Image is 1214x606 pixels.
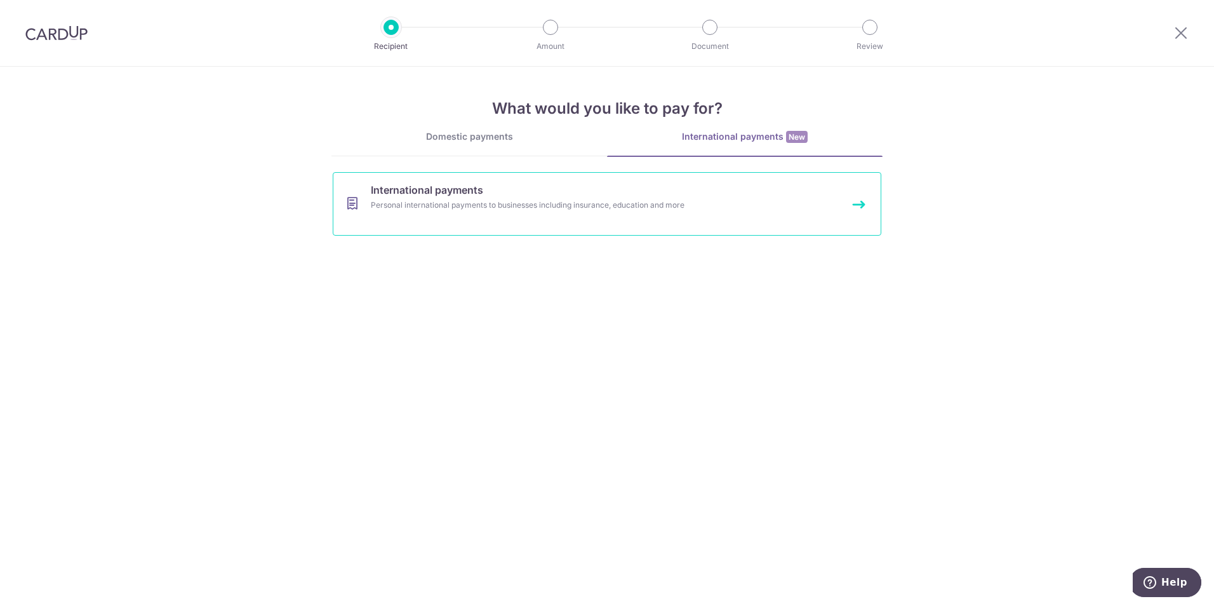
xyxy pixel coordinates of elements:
[331,130,607,143] div: Domestic payments
[371,182,483,198] span: International payments
[371,199,810,212] div: Personal international payments to businesses including insurance, education and more
[663,40,757,53] p: Document
[25,25,88,41] img: CardUp
[786,131,808,143] span: New
[331,97,883,120] h4: What would you like to pay for?
[1133,568,1201,600] iframe: Opens a widget where you can find more information
[29,9,55,20] span: Help
[504,40,597,53] p: Amount
[823,40,917,53] p: Review
[607,130,883,144] div: International payments
[333,172,881,236] a: International paymentsPersonal international payments to businesses including insurance, educatio...
[344,40,438,53] p: Recipient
